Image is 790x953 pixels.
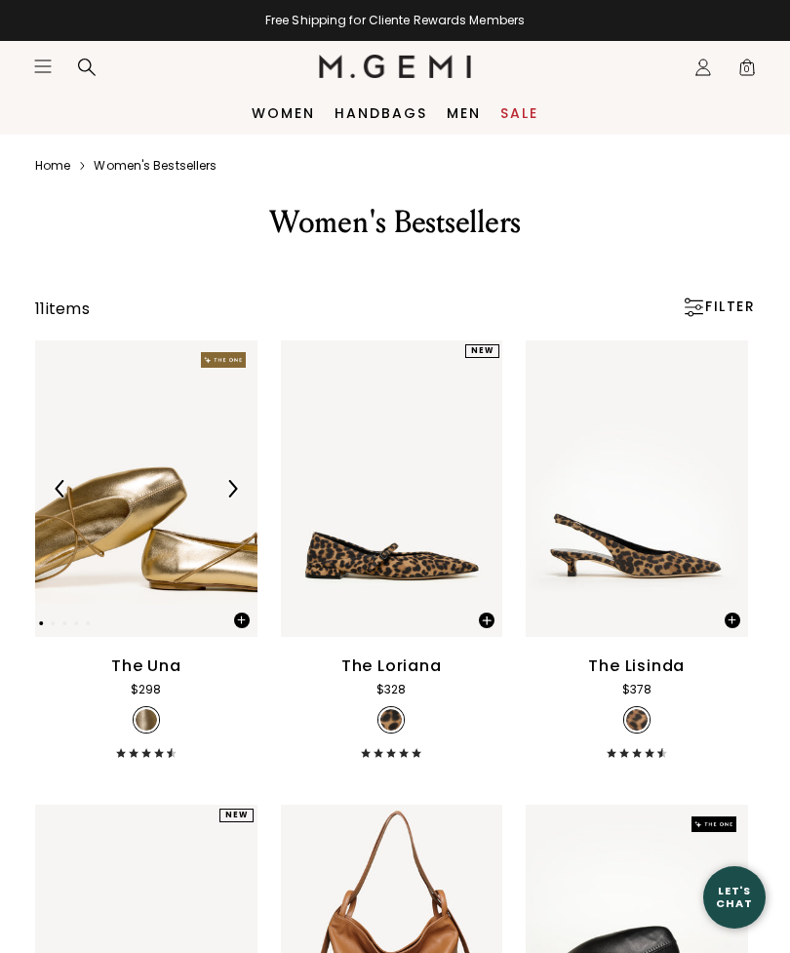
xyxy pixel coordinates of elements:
[52,480,69,497] img: Previous Arrow
[59,203,731,242] div: Women's Bestsellers
[319,55,472,78] img: M.Gemi
[111,655,181,678] div: The Una
[526,340,748,758] a: The Lisinda$378
[223,480,241,497] img: Next Arrow
[626,709,648,731] img: v_7253590147131_SWATCH_50x.jpg
[136,709,157,731] img: v_7306993795131_SWATCH_50x.jpg
[380,709,402,731] img: v_7385131319355_SWATCH_50x.jpg
[526,340,748,637] img: The Lisinda
[703,885,766,909] div: Let's Chat
[35,340,257,758] a: Previous ArrowNext ArrowThe Una$298
[219,809,254,822] div: NEW
[588,655,685,678] div: The Lisinda
[35,340,257,637] img: The Una
[682,298,755,317] div: FILTER
[281,340,503,637] img: The Loriana
[35,298,90,321] div: 11 items
[376,680,406,699] div: $328
[35,158,70,174] a: Home
[465,344,499,358] div: NEW
[281,340,503,758] a: The Loriana$328
[622,680,652,699] div: $378
[335,105,427,121] a: Handbags
[691,816,736,832] img: The One tag
[201,352,246,368] img: The One tag
[131,680,161,699] div: $298
[447,105,481,121] a: Men
[252,105,315,121] a: Women
[500,105,538,121] a: Sale
[341,655,442,678] div: The Loriana
[684,298,703,317] img: Open filters
[94,158,217,174] a: Women's bestsellers
[737,61,757,81] span: 0
[33,57,53,76] button: Open site menu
